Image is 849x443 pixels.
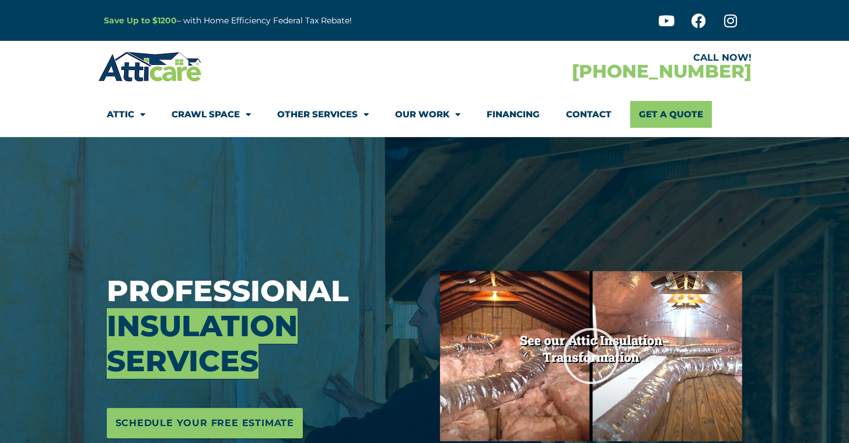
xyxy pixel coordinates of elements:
[562,327,620,385] div: Play Video
[104,15,177,26] a: Save Up to $1200
[425,53,752,62] div: CALL NOW!
[107,274,423,379] h3: Professional
[107,408,303,438] a: Schedule Your Free Estimate
[104,14,482,27] p: – with Home Efficiency Federal Tax Rebate!
[172,101,251,128] a: Crawl Space
[107,101,145,128] a: Attic
[630,101,712,128] a: Get A Quote
[116,414,295,432] span: Schedule Your Free Estimate
[487,101,540,128] a: Financing
[107,101,743,128] nav: Menu
[395,101,460,128] a: Our Work
[566,101,612,128] a: Contact
[277,101,369,128] a: Other Services
[107,308,298,379] span: Insulation Services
